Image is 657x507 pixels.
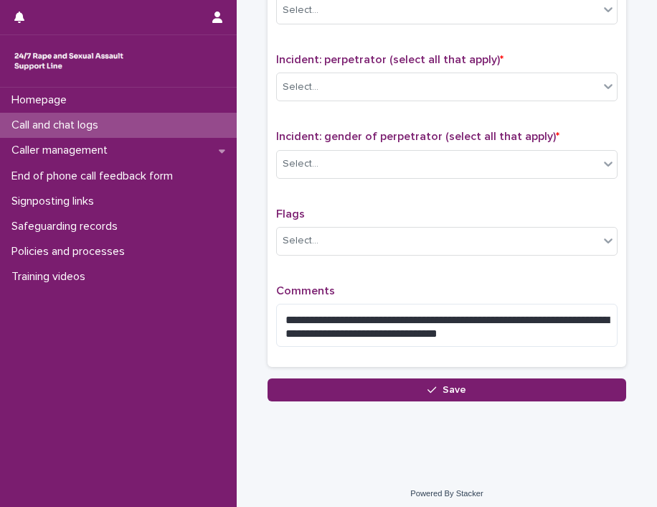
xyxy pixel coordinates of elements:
p: Call and chat logs [6,118,110,132]
div: Select... [283,233,318,248]
div: Select... [283,3,318,18]
p: Policies and processes [6,245,136,259]
button: Save [268,378,626,401]
a: Powered By Stacker [410,489,483,498]
p: Training videos [6,270,97,284]
p: Safeguarding records [6,220,129,233]
span: Flags [276,208,305,220]
span: Incident: perpetrator (select all that apply) [276,54,504,65]
span: Comments [276,285,335,297]
p: Signposting links [6,195,105,208]
span: Save [443,385,466,395]
p: Caller management [6,144,119,157]
p: Homepage [6,93,78,107]
img: rhQMoQhaT3yELyF149Cw [11,47,126,75]
div: Select... [283,157,318,172]
div: Select... [283,80,318,95]
p: End of phone call feedback form [6,169,184,183]
span: Incident: gender of perpetrator (select all that apply) [276,131,559,142]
